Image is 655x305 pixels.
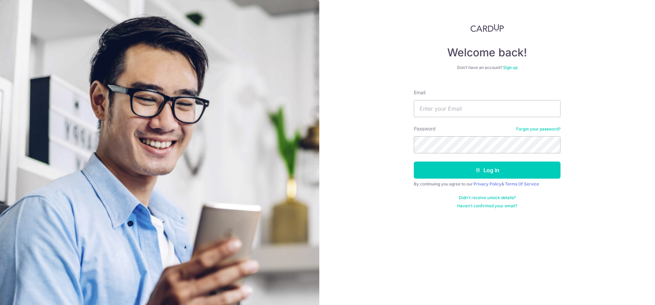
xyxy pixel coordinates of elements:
label: Password [414,125,436,132]
a: Terms Of Service [505,181,539,186]
h4: Welcome back! [414,46,561,59]
div: By continuing you agree to our & [414,181,561,187]
a: Forgot your password? [516,126,561,132]
a: Sign up [503,65,518,70]
a: Haven't confirmed your email? [457,203,517,209]
button: Log in [414,162,561,179]
a: Didn't receive unlock details? [459,195,516,200]
input: Enter your Email [414,100,561,117]
a: Privacy Policy [474,181,501,186]
img: CardUp Logo [470,24,504,32]
label: Email [414,89,425,96]
div: Don’t have an account? [414,65,561,70]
